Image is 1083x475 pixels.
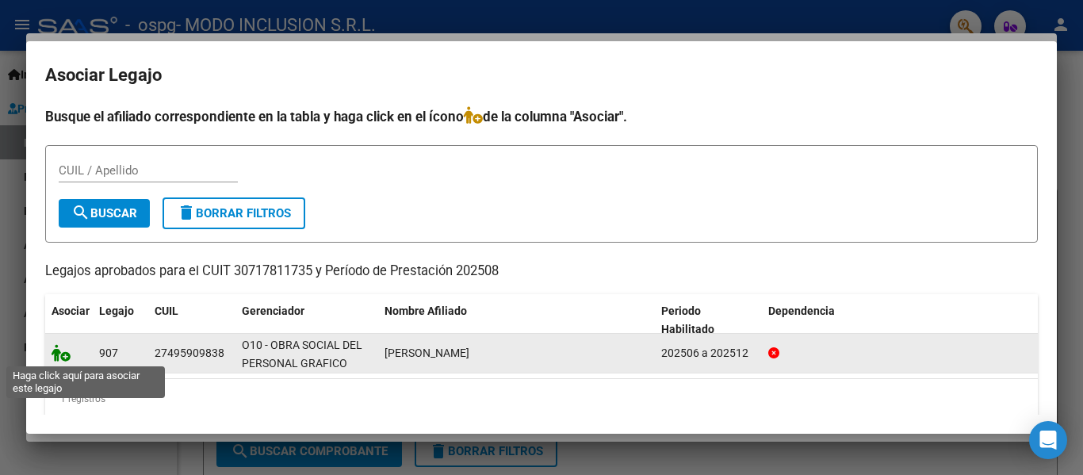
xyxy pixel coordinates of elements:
button: Borrar Filtros [163,197,305,229]
span: Dependencia [768,305,835,317]
span: Legajo [99,305,134,317]
h2: Asociar Legajo [45,60,1038,90]
datatable-header-cell: Dependencia [762,294,1039,347]
div: 202506 a 202512 [661,344,756,362]
datatable-header-cell: CUIL [148,294,235,347]
span: CASTAÑO KEILA SOFIA [385,347,469,359]
datatable-header-cell: Asociar [45,294,93,347]
div: 1 registros [45,379,1038,419]
span: Buscar [71,206,137,220]
mat-icon: search [71,203,90,222]
span: Nombre Afiliado [385,305,467,317]
mat-icon: delete [177,203,196,222]
h4: Busque el afiliado correspondiente en la tabla y haga click en el ícono de la columna "Asociar". [45,106,1038,127]
p: Legajos aprobados para el CUIT 30717811735 y Período de Prestación 202508 [45,262,1038,282]
span: Periodo Habilitado [661,305,714,335]
datatable-header-cell: Periodo Habilitado [655,294,762,347]
div: 27495909838 [155,344,224,362]
span: Borrar Filtros [177,206,291,220]
span: 907 [99,347,118,359]
datatable-header-cell: Nombre Afiliado [378,294,655,347]
button: Buscar [59,199,150,228]
span: CUIL [155,305,178,317]
span: O10 - OBRA SOCIAL DEL PERSONAL GRAFICO [242,339,362,370]
span: Asociar [52,305,90,317]
datatable-header-cell: Gerenciador [235,294,378,347]
div: Open Intercom Messenger [1029,421,1067,459]
datatable-header-cell: Legajo [93,294,148,347]
span: Gerenciador [242,305,304,317]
